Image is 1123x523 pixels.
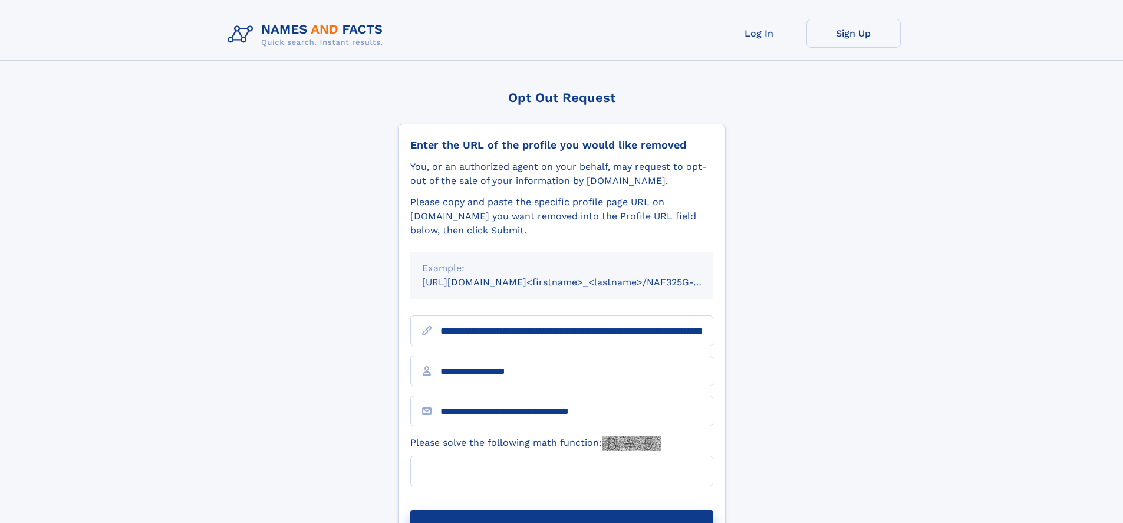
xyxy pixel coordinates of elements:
div: Example: [422,261,702,275]
a: Sign Up [806,19,901,48]
img: Logo Names and Facts [223,19,393,51]
label: Please solve the following math function: [410,436,661,451]
div: Enter the URL of the profile you would like removed [410,139,713,152]
small: [URL][DOMAIN_NAME]<firstname>_<lastname>/NAF325G-xxxxxxxx [422,277,736,288]
a: Log In [712,19,806,48]
div: Opt Out Request [398,90,726,105]
div: Please copy and paste the specific profile page URL on [DOMAIN_NAME] you want removed into the Pr... [410,195,713,238]
div: You, or an authorized agent on your behalf, may request to opt-out of the sale of your informatio... [410,160,713,188]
